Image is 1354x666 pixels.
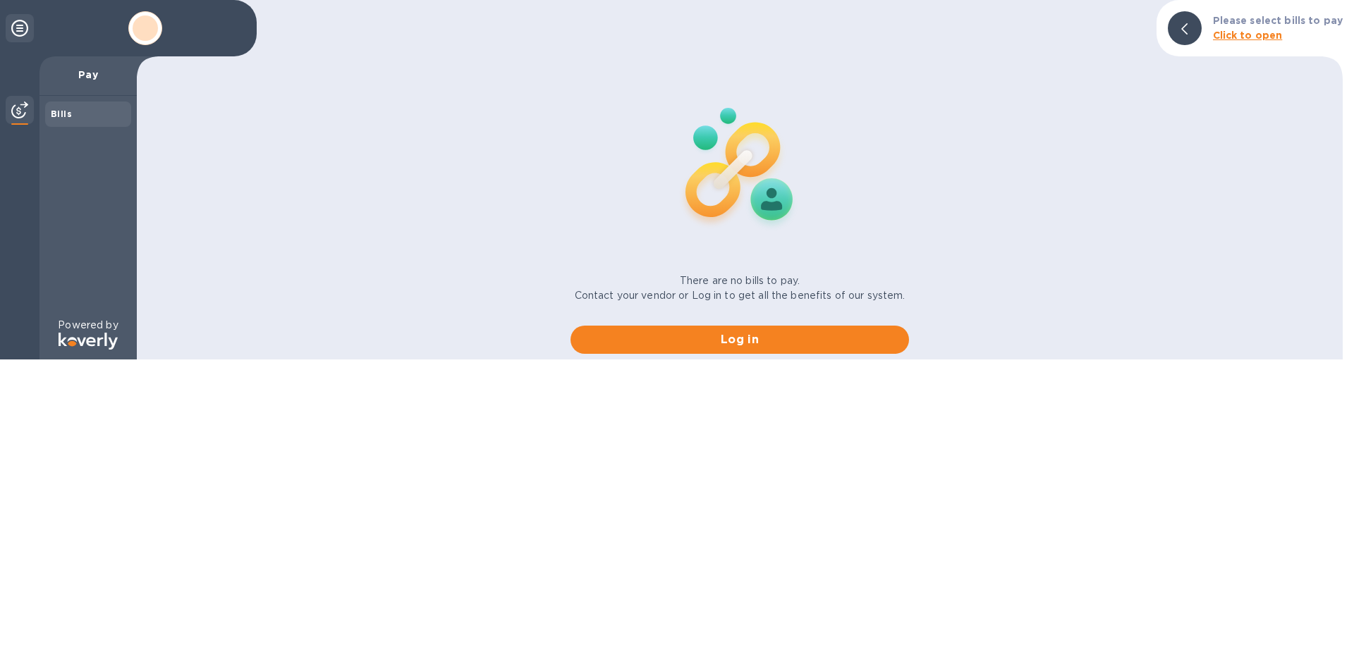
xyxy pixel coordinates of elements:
[51,109,72,119] b: Bills
[1213,15,1343,26] b: Please select bills to pay
[58,318,118,333] p: Powered by
[59,333,118,350] img: Logo
[1213,30,1283,41] b: Click to open
[582,331,898,348] span: Log in
[571,326,909,354] button: Log in
[51,68,126,82] p: Pay
[575,273,905,303] p: There are no bills to pay. Contact your vendor or Log in to get all the benefits of our system.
